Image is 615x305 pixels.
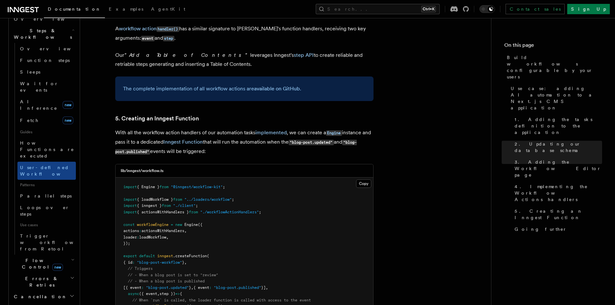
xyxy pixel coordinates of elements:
[11,255,76,273] button: Flow Controlnew
[200,210,259,214] span: "./workflowActionHandlers"
[512,156,602,181] a: 3. Adding the Workflow Editor page
[137,203,162,208] span: { inngest }
[17,137,76,162] a: How Functions are executed
[504,41,602,52] h4: On this page
[137,185,159,189] span: { Engine }
[123,197,137,202] span: import
[44,2,105,18] a: Documentation
[20,69,40,75] span: Sleeps
[141,229,184,233] span: actionsWithHandlers
[11,275,70,288] span: Errors & Retries
[356,179,371,188] button: Copy
[17,230,76,255] a: Trigger workflows from Retool
[128,273,218,277] span: // - When a blog post is set to "review"
[128,291,139,296] span: async
[515,159,602,178] span: 3. Adding the Workflow Editor page
[175,222,182,227] span: new
[17,43,76,55] a: Overview
[512,181,602,205] a: 4. Implementing the Workflow Actions handlers
[159,291,175,296] span: step })
[507,54,602,80] span: Build workflows configurable by your users
[20,140,74,158] span: How Functions are executed
[109,6,143,12] span: Examples
[141,36,155,41] code: event
[128,266,153,271] span: // Triggers
[17,162,76,180] a: User-defined Workflows
[139,254,155,258] span: default
[20,205,69,217] span: Loops over steps
[316,4,440,14] button: Search...Ctrl+K
[139,235,166,239] span: loadWorkflow
[132,298,311,302] span: // When `run` is called, the loader function is called with access to the event
[207,254,209,258] span: (
[11,25,76,43] button: Steps & Workflows
[512,223,602,235] a: Going further
[214,285,261,290] span: "blog-post.published"
[184,260,187,265] span: ,
[511,85,602,111] span: Use case: adding AI automation to a Next.js CMS application
[123,285,141,290] span: [{ event
[289,140,334,145] code: "blog-post.updated"
[137,235,139,239] span: :
[139,229,141,233] span: :
[173,197,182,202] span: from
[17,127,76,137] span: Guides
[11,291,76,302] button: Cancellation
[421,6,436,12] kbd: Ctrl+K
[151,6,185,12] span: AgentKit
[175,291,180,296] span: =>
[294,52,314,58] a: step API
[189,285,191,290] span: }
[515,141,602,154] span: 2. Updating our database schema
[512,114,602,138] a: 1. Adding the tasks definition to the application
[171,185,223,189] span: "@inngest/workflow-kit"
[121,168,164,173] h3: lib/inngest/workflow.ts
[105,2,147,17] a: Examples
[17,96,76,114] a: AI Inferencenew
[261,285,266,290] span: }]
[11,13,76,25] a: Overview
[232,197,234,202] span: ;
[123,235,137,239] span: loader
[163,36,174,41] code: step
[115,51,374,69] p: Our leverages Inngest's to create reliable and retriable steps generating and inserting a Table o...
[115,128,374,156] p: With all the workflow action handlers of our automation tasks , we can create a instance and pass...
[20,233,91,251] span: Trigger workflows from Retool
[137,260,182,265] span: "blog-post-workflow"
[14,16,80,22] span: Overview
[191,285,193,290] span: ,
[123,229,139,233] span: actions
[326,129,342,136] a: Engine
[515,116,602,136] span: 1. Adding the tasks definition to the application
[515,183,602,203] span: 4. Implementing the Workflow Actions handlers
[159,185,169,189] span: from
[124,52,250,58] em: "Add a Table of Contents"
[512,205,602,223] a: 5. Creating an Inngest Function
[512,138,602,156] a: 2. Updating our database schema
[123,254,137,258] span: export
[20,58,70,63] span: Function steps
[17,202,76,220] a: Loops over steps
[182,260,184,265] span: }
[20,193,72,198] span: Parallel steps
[504,52,602,83] a: Build workflows configurable by your users
[17,55,76,66] a: Function steps
[189,210,198,214] span: from
[17,114,76,127] a: Fetchnew
[123,84,366,93] p: The complete implementation of all workflow actions are .
[147,2,189,17] a: AgentKit
[141,285,144,290] span: :
[567,4,610,14] a: Sign Up
[137,197,173,202] span: { loadWorkflow }
[17,220,76,230] span: Use cases
[17,190,76,202] a: Parallel steps
[157,254,173,258] span: inngest
[17,78,76,96] a: Wait for events
[163,139,203,145] a: Inngest Function
[20,165,78,177] span: User-defined Workflows
[63,117,73,124] span: new
[139,291,157,296] span: ({ event
[123,185,137,189] span: import
[11,293,67,300] span: Cancellation
[123,260,132,265] span: { id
